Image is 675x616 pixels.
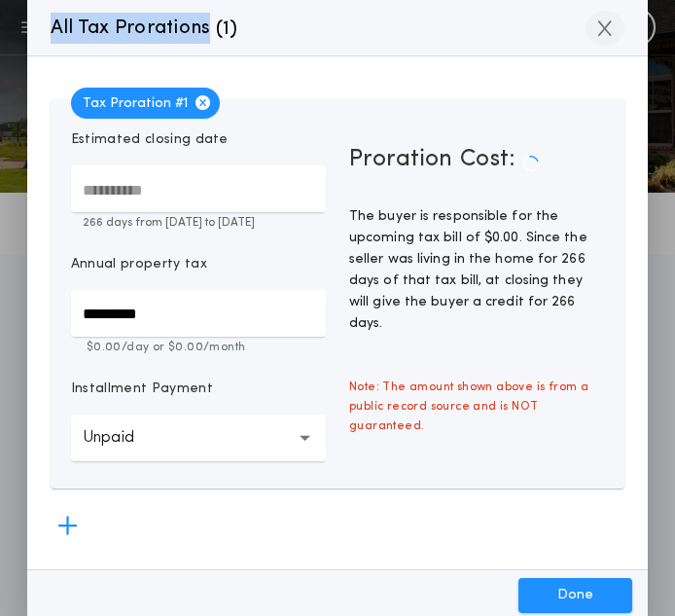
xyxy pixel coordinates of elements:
p: $0.00 /day or $0.00 /month [71,339,326,356]
p: Unpaid [83,426,165,450]
span: Tax Proration # 1 [71,88,220,119]
span: The buyer is responsible for the upcoming tax bill of $0.00. Since the seller was living in the h... [349,209,587,331]
input: Annual property tax [71,290,326,337]
p: Installment Payment [71,380,213,399]
p: Estimated closing date [71,130,326,150]
button: Done [518,578,632,613]
span: Proration [349,144,452,183]
span: 1 [223,19,230,39]
span: Note: The amount shown above is from a public record source and is NOT guaranteed. [337,366,616,448]
p: Annual property tax [71,255,207,274]
p: All Tax Prorations ( ) [51,13,238,44]
p: 266 days from [DATE] to [DATE] [71,214,326,232]
button: Unpaid [71,415,326,461]
span: Cost: [460,144,515,183]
